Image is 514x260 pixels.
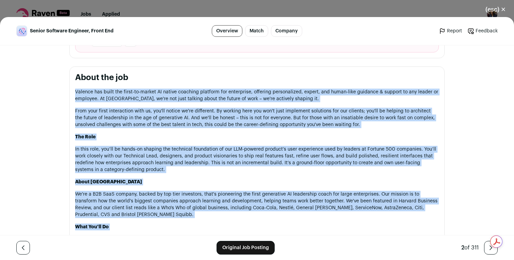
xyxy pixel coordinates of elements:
p: Valence has built the first-to-market AI native coaching platform for enterprise, offering person... [75,89,439,102]
a: Overview [212,25,242,37]
p: We're a B2B SaaS company, backed by top tier investors, that's pioneering the first generative AI... [75,191,439,218]
p: From your first interaction with us, you'll notice we're different. By working here you won't jus... [75,108,439,128]
strong: The Role [75,135,96,139]
strong: About [GEOGRAPHIC_DATA] [75,180,142,184]
a: Original Job Posting [217,241,275,255]
a: Report [439,28,462,34]
img: 7eb60d5c7b8df15fd0ffd00b0b872c44e69bbcb85ec483992329bf8dae68a939.jpg [17,26,27,36]
p: In this role, you’ll be hands-on shaping the technical foundation of our LLM-powered product’s us... [75,146,439,173]
span: 2 [461,245,464,250]
a: Feedback [467,28,498,34]
a: Match [245,25,268,37]
div: of 311 [461,244,479,252]
span: Senior Software Engineer, Front End [30,28,114,34]
button: Close modal [477,2,514,17]
h2: About the job [75,72,439,83]
strong: What You'll Do [75,225,109,229]
a: Company [271,25,302,37]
